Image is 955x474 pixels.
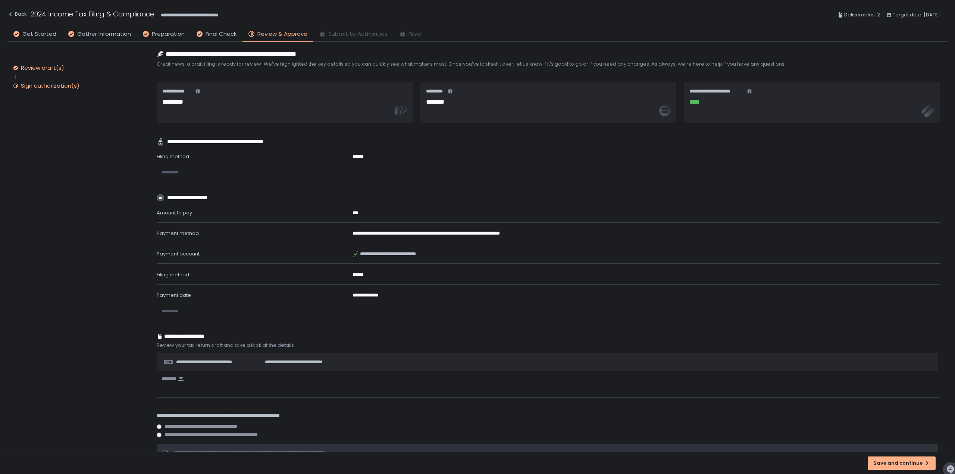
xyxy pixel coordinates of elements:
span: Get Started [22,30,56,38]
span: Great news, a draft filing is ready for review! We've highlighted the key details so you can quic... [157,61,940,68]
span: Filing method [157,153,189,160]
span: Filed [408,30,421,38]
span: Target date: [DATE] [893,10,940,19]
span: Gather Information [77,30,131,38]
span: Review & Approve [257,30,307,38]
span: Preparation [152,30,185,38]
div: Sign authorization(s) [21,82,79,90]
span: Payment date [157,292,191,299]
span: Submit to Authorities [328,30,388,38]
span: Payment account [157,250,200,257]
button: Save and continue [868,456,936,470]
h1: 2024 Income Tax Filing & Compliance [31,9,154,19]
button: Back [7,9,27,21]
span: Deliverables: 2 [844,10,880,19]
div: Review draft(s) [21,64,64,72]
div: Back [7,10,27,19]
span: Final Check [206,30,237,38]
span: Review your tax return draft and take a look at the details [157,342,940,349]
span: Filing method [157,271,189,278]
span: Amount to pay [157,209,192,216]
div: Save and continue [873,460,930,467]
span: Payment method [157,230,199,237]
